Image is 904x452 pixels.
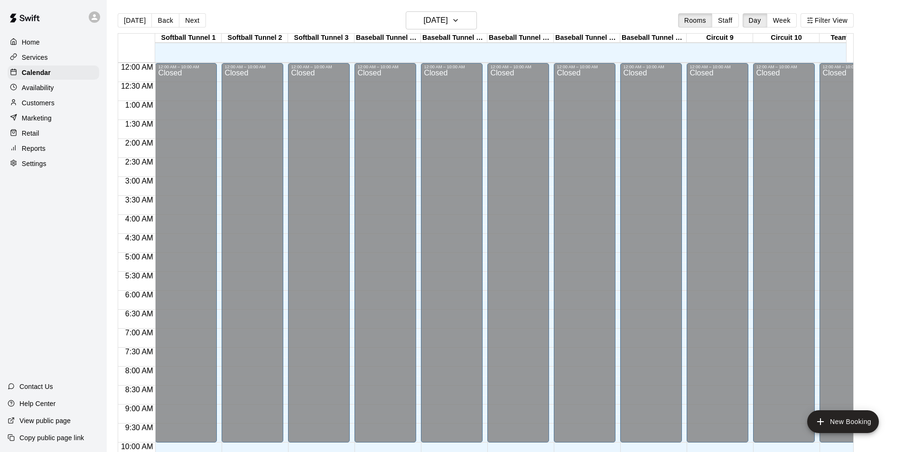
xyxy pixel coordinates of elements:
[421,34,487,43] div: Baseball Tunnel 5 (Machine)
[179,13,205,28] button: Next
[123,291,156,299] span: 6:00 AM
[822,69,878,446] div: Closed
[690,69,746,446] div: Closed
[557,65,613,69] div: 12:00 AM – 10:00 AM
[357,65,413,69] div: 12:00 AM – 10:00 AM
[123,139,156,147] span: 2:00 AM
[224,65,280,69] div: 12:00 AM – 10:00 AM
[19,416,71,425] p: View public page
[22,159,47,168] p: Settings
[123,272,156,280] span: 5:30 AM
[22,53,48,62] p: Services
[620,34,687,43] div: Baseball Tunnel 8 (Mound)
[123,329,156,337] span: 7:00 AM
[490,65,546,69] div: 12:00 AM – 10:00 AM
[8,96,99,110] a: Customers
[712,13,739,28] button: Staff
[623,69,679,446] div: Closed
[291,69,347,446] div: Closed
[820,63,881,443] div: 12:00 AM – 10:00 AM: Closed
[123,253,156,261] span: 5:00 AM
[119,443,156,451] span: 10:00 AM
[8,126,99,140] a: Retail
[620,63,682,443] div: 12:00 AM – 10:00 AM: Closed
[123,234,156,242] span: 4:30 AM
[753,63,815,443] div: 12:00 AM – 10:00 AM: Closed
[291,65,347,69] div: 12:00 AM – 10:00 AM
[22,129,39,138] p: Retail
[22,98,55,108] p: Customers
[22,68,51,77] p: Calendar
[123,196,156,204] span: 3:30 AM
[801,13,854,28] button: Filter View
[554,63,615,443] div: 12:00 AM – 10:00 AM: Closed
[490,69,546,446] div: Closed
[678,13,712,28] button: Rooms
[8,35,99,49] a: Home
[820,34,886,43] div: Team Room 1
[354,34,421,43] div: Baseball Tunnel 4 (Machine)
[22,144,46,153] p: Reports
[155,34,222,43] div: Softball Tunnel 1
[123,310,156,318] span: 6:30 AM
[8,141,99,156] a: Reports
[743,13,767,28] button: Day
[424,69,480,446] div: Closed
[22,113,52,123] p: Marketing
[123,120,156,128] span: 1:30 AM
[424,65,480,69] div: 12:00 AM – 10:00 AM
[487,63,549,443] div: 12:00 AM – 10:00 AM: Closed
[123,386,156,394] span: 8:30 AM
[424,14,448,27] h6: [DATE]
[19,399,56,408] p: Help Center
[224,69,280,446] div: Closed
[767,13,797,28] button: Week
[158,65,214,69] div: 12:00 AM – 10:00 AM
[123,101,156,109] span: 1:00 AM
[119,63,156,71] span: 12:00 AM
[690,65,746,69] div: 12:00 AM – 10:00 AM
[19,382,53,391] p: Contact Us
[19,433,84,443] p: Copy public page link
[623,65,679,69] div: 12:00 AM – 10:00 AM
[158,69,214,446] div: Closed
[123,215,156,223] span: 4:00 AM
[8,65,99,80] a: Calendar
[554,34,620,43] div: Baseball Tunnel 7 (Mound/Machine)
[756,65,812,69] div: 12:00 AM – 10:00 AM
[357,69,413,446] div: Closed
[123,177,156,185] span: 3:00 AM
[288,63,350,443] div: 12:00 AM – 10:00 AM: Closed
[487,34,554,43] div: Baseball Tunnel 6 (Machine)
[406,11,477,29] button: [DATE]
[8,81,99,95] a: Availability
[354,63,416,443] div: 12:00 AM – 10:00 AM: Closed
[123,158,156,166] span: 2:30 AM
[8,111,99,125] div: Marketing
[756,69,812,446] div: Closed
[22,37,40,47] p: Home
[118,13,152,28] button: [DATE]
[151,13,179,28] button: Back
[687,63,748,443] div: 12:00 AM – 10:00 AM: Closed
[288,34,354,43] div: Softball Tunnel 3
[22,83,54,92] p: Availability
[123,367,156,375] span: 8:00 AM
[119,82,156,90] span: 12:30 AM
[123,424,156,432] span: 9:30 AM
[222,63,283,443] div: 12:00 AM – 10:00 AM: Closed
[8,50,99,65] a: Services
[155,63,217,443] div: 12:00 AM – 10:00 AM: Closed
[123,405,156,413] span: 9:00 AM
[687,34,753,43] div: Circuit 9
[807,410,879,433] button: add
[8,157,99,171] a: Settings
[421,63,483,443] div: 12:00 AM – 10:00 AM: Closed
